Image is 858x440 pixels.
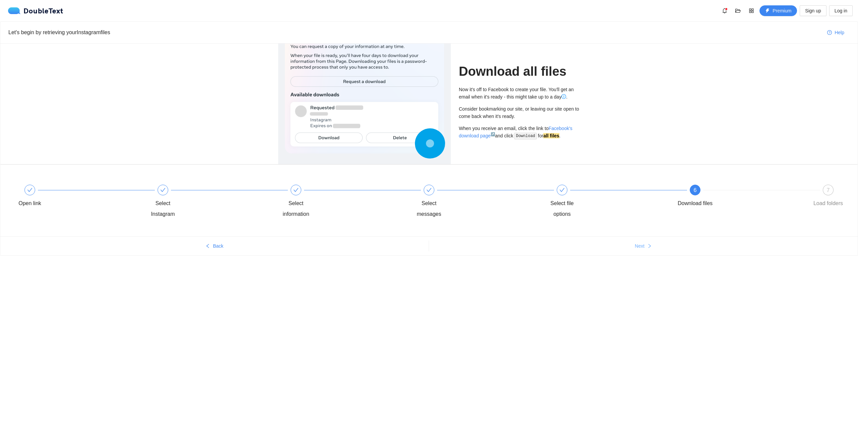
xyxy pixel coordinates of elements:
[459,126,572,138] a: Facebook's download page↗
[160,187,166,193] span: check
[8,7,63,14] div: DoubleText
[813,198,843,209] div: Load folders
[759,5,797,16] button: thunderboltPremium
[829,5,853,16] button: Log in
[835,7,847,14] span: Log in
[543,198,581,219] div: Select file options
[213,242,223,250] span: Back
[720,8,730,13] span: bell
[765,8,770,14] span: thunderbolt
[143,185,277,219] div: Select Instagram
[733,5,743,16] button: folder-open
[514,133,537,139] code: Download
[10,185,143,209] div: Open link
[676,185,809,209] div: 6Download files
[18,198,41,209] div: Open link
[678,198,713,209] div: Download files
[733,8,743,13] span: folder-open
[459,86,580,101] div: Now it's off to Facebook to create your file. You'll get an email when it's ready - this might ta...
[426,187,432,193] span: check
[277,198,315,219] div: Select information
[27,187,33,193] span: check
[410,185,543,219] div: Select messages
[459,125,580,140] div: When you receive an email, click the link to and click for .
[429,241,858,251] button: Nextright
[746,8,756,13] span: appstore
[647,244,652,249] span: right
[827,30,832,36] span: question-circle
[410,198,448,219] div: Select messages
[8,7,23,14] img: logo
[719,5,730,16] button: bell
[800,5,826,16] button: Sign up
[293,187,299,193] span: check
[459,105,580,120] div: Consider bookmarking our site, or leaving our site open to come back when it's ready.
[543,133,559,138] strong: all files
[561,94,566,99] span: info-circle
[543,185,676,219] div: Select file options
[205,244,210,249] span: left
[8,7,63,14] a: logoDoubleText
[822,27,850,38] button: question-circleHelp
[0,241,429,251] button: leftBack
[773,7,791,14] span: Premium
[827,187,830,193] span: 7
[459,64,580,79] h1: Download all files
[277,185,410,219] div: Select information
[835,29,844,36] span: Help
[746,5,757,16] button: appstore
[694,187,697,193] span: 6
[809,185,848,209] div: 7Load folders
[491,132,495,136] sup: ↗
[143,198,182,219] div: Select Instagram
[635,242,645,250] span: Next
[805,7,821,14] span: Sign up
[8,28,822,37] div: Let's begin by retrieving your Instagram files
[559,187,565,193] span: check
